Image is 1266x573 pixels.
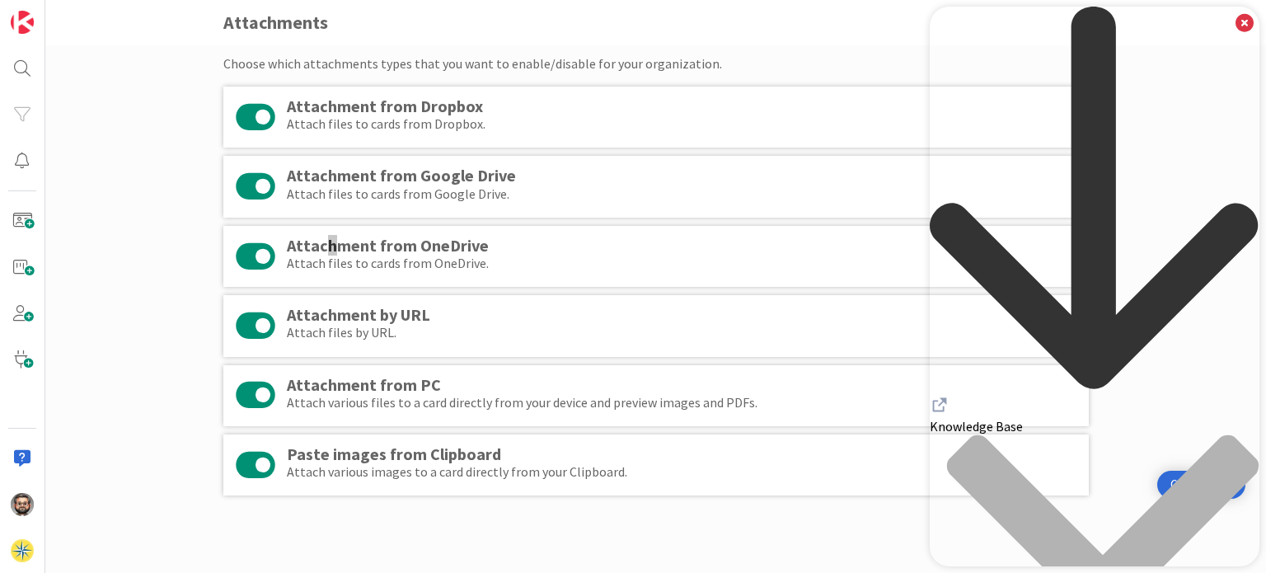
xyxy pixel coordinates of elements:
div: Attachment by URL [287,308,1073,322]
p: Choose which attachments types that you want to enable/disable for your organization. [223,54,1089,73]
div: Attach files to cards from OneDrive. [287,256,1073,270]
div: Attach various images to a card directly from your Clipboard. [287,464,1073,479]
span: Support [35,2,75,22]
div: 9+ [83,7,91,20]
div: Attachment from Google Drive [287,168,1073,183]
div: Attach various files to a card directly from your device and preview images and PDFs. [287,395,1073,410]
div: Attachment from OneDrive [287,238,1073,253]
div: Attachment from PC [287,378,1073,392]
img: Visit kanbanzone.com [11,11,34,34]
div: Attachment from Dropbox [287,99,1073,114]
div: Paste images from Clipboard [287,447,1073,462]
div: Attach files by URL. [287,325,1073,340]
img: avatar [11,539,34,562]
div: Attach files to cards from Dropbox. [287,116,1073,131]
img: BM [11,493,34,516]
div: Attach files to cards from Google Drive. [287,186,1073,201]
